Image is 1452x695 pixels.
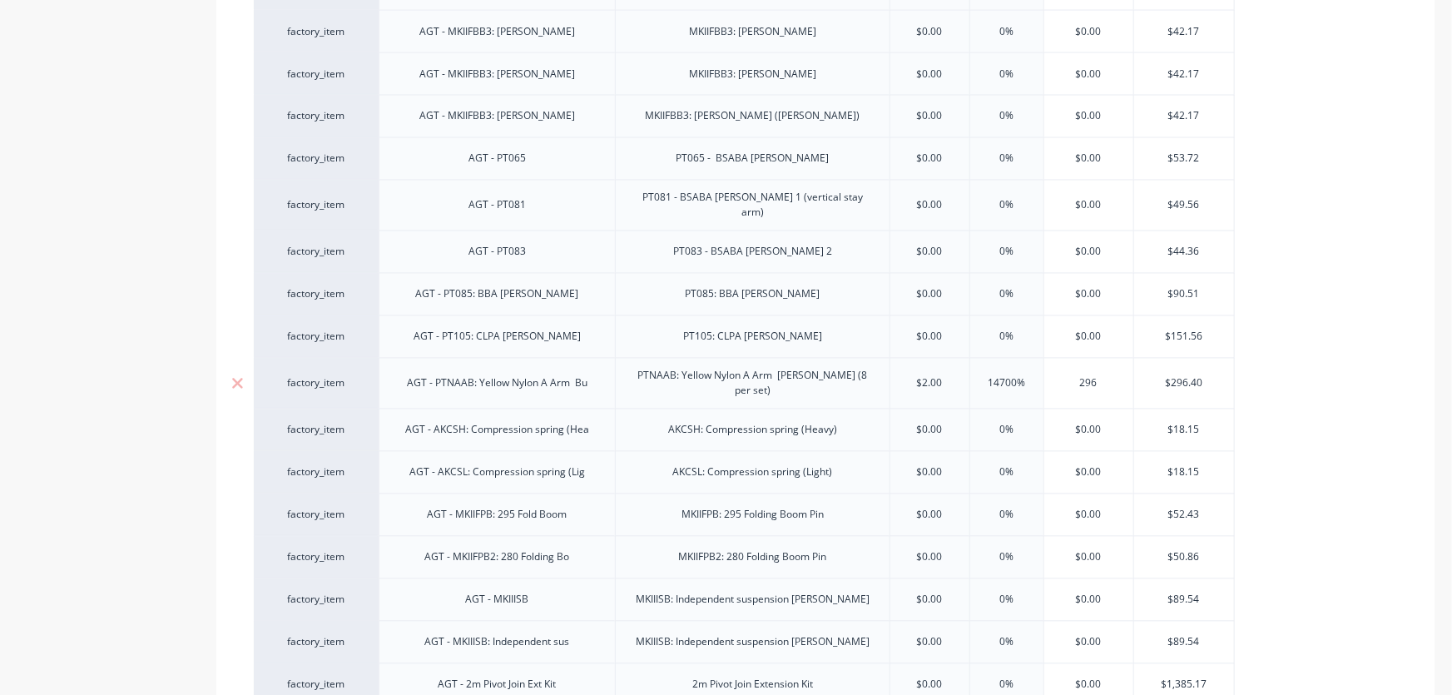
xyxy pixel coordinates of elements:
div: $296.40 [1134,363,1234,405]
div: 0% [965,622,1048,663]
div: factory_item [270,67,362,82]
div: 0% [965,274,1048,315]
div: factory_item [270,330,362,345]
div: $0.00 [888,494,971,536]
div: factory_itemAGT - PT105: CLPA [PERSON_NAME]PT105: CLPA [PERSON_NAME]$0.000%$0.00$151.56 [254,315,1235,358]
div: 0% [965,537,1048,578]
div: $42.17 [1134,96,1234,137]
div: AGT - PT083 [455,241,539,263]
div: factory_itemAGT - MKIIISB: Independent susMKIIISB: Independent suspension [PERSON_NAME]$0.000%$0.... [254,621,1235,663]
div: 0% [965,494,1048,536]
div: factory_itemAGT - AKCSL: Compression spring (LigAKCSL: Compression spring (Light)$0.000%$0.00$18.15 [254,451,1235,494]
div: $0.00 [1044,138,1134,180]
div: 0% [965,96,1048,137]
div: PT081 - BSABA [PERSON_NAME] 1 (vertical stay arm) [622,187,883,224]
div: $0.00 [1044,316,1134,358]
div: PT065 - BSABA [PERSON_NAME] [663,148,843,170]
div: $44.36 [1134,231,1234,273]
div: AGT - MKIIFBB3: [PERSON_NAME] [406,63,588,85]
div: AGT - PT065 [455,148,539,170]
div: $151.56 [1134,316,1234,358]
div: $89.54 [1134,579,1234,621]
div: factory_item [270,550,362,565]
div: 0% [965,452,1048,494]
div: $0.00 [1044,53,1134,95]
div: $42.17 [1134,53,1234,95]
div: $0.00 [888,622,971,663]
div: factory_itemAGT - MKIIISBMKIIISB: Independent suspension [PERSON_NAME]$0.000%$0.00$89.54 [254,578,1235,621]
div: $0.00 [888,11,971,52]
div: 0% [965,316,1048,358]
div: $0.00 [888,138,971,180]
div: $0.00 [1044,96,1134,137]
div: factory_itemAGT - MKIIFBB3: [PERSON_NAME]MKIIFBB3: [PERSON_NAME]$0.000%$0.00$42.17 [254,10,1235,52]
div: MKIIFPB2: 280 Folding Boom Pin [666,547,840,568]
div: $42.17 [1134,11,1234,52]
div: factory_item [270,24,362,39]
div: $2.00 [888,363,971,405]
div: factory_item [270,423,362,438]
div: AGT - MKIIFPB2: 280 Folding Bo [412,547,583,568]
div: factory_item [270,376,362,391]
div: $0.00 [1044,231,1134,273]
div: AKCSH: Compression spring (Heavy) [655,419,850,441]
div: MKIIFBB3: [PERSON_NAME] [676,21,830,42]
div: AGT - MKIIFBB3: [PERSON_NAME] [406,106,588,127]
div: factory_item [270,109,362,124]
div: AGT - PT081 [455,195,539,216]
div: factory_item [270,198,362,213]
div: factory_itemAGT - AKCSH: Compression spring (HeaAKCSH: Compression spring (Heavy)$0.000%$0.00$18.15 [254,409,1235,451]
div: factory_item [270,593,362,608]
div: MKIIISB: Independent suspension [PERSON_NAME] [622,589,883,611]
div: factory_itemAGT - MKIIFPB2: 280 Folding BoMKIIFPB2: 280 Folding Boom Pin$0.000%$0.00$50.86 [254,536,1235,578]
div: $0.00 [1044,11,1134,52]
div: PTNAAB: Yellow Nylon A Arm [PERSON_NAME] (8 per set) [622,365,883,402]
div: AGT - MKIIFPB: 295 Fold Boom [414,504,581,526]
div: $50.86 [1134,537,1234,578]
div: factory_itemAGT - PT065PT065 - BSABA [PERSON_NAME]$0.000%$0.00$53.72 [254,137,1235,180]
div: factory_item [270,678,362,693]
div: factory_item [270,245,362,260]
div: AGT - MKIIFBB3: [PERSON_NAME] [406,21,588,42]
div: factory_itemAGT - MKIIFPB: 295 Fold BoomMKIIFPB: 295 Folding Boom Pin$0.000%$0.00$52.43 [254,494,1235,536]
div: factory_itemAGT - MKIIFBB3: [PERSON_NAME]MKIIFBB3: [PERSON_NAME] ([PERSON_NAME])$0.000%$0.00$42.17 [254,95,1235,137]
div: factory_item [270,635,362,650]
div: $0.00 [1044,579,1134,621]
div: $90.51 [1134,274,1234,315]
div: factory_itemAGT - PT085: BBA [PERSON_NAME]PT085: BBA [PERSON_NAME]$0.000%$0.00$90.51 [254,273,1235,315]
div: AGT - MKIIISB [453,589,543,611]
div: $0.00 [1044,622,1134,663]
div: 0% [965,53,1048,95]
div: factory_item [270,465,362,480]
div: $0.00 [888,316,971,358]
div: PT105: CLPA [PERSON_NAME] [670,326,835,348]
div: $53.72 [1134,138,1234,180]
div: $0.00 [888,537,971,578]
div: AGT - PT105: CLPA [PERSON_NAME] [400,326,594,348]
div: AGT - AKCSH: Compression spring (Hea [392,419,602,441]
div: 14700% [965,363,1048,405]
div: AGT - MKIIISB: Independent sus [412,632,583,653]
div: PT085: BBA [PERSON_NAME] [672,284,834,305]
div: MKIIISB: Independent suspension [PERSON_NAME] [622,632,883,653]
div: $49.56 [1134,185,1234,226]
div: factory_item [270,508,362,523]
div: $0.00 [888,96,971,137]
div: 0% [965,410,1048,451]
div: $0.00 [1044,452,1134,494]
div: 0% [965,231,1048,273]
div: MKIIFBB3: [PERSON_NAME] [676,63,830,85]
div: AGT - PT085: BBA [PERSON_NAME] [403,284,592,305]
input: ? [1044,376,1134,391]
div: $18.15 [1134,410,1234,451]
div: MKIIFBB3: [PERSON_NAME] ([PERSON_NAME]) [632,106,874,127]
div: $18.15 [1134,452,1234,494]
div: factory_item [270,287,362,302]
div: $0.00 [888,53,971,95]
div: $52.43 [1134,494,1234,536]
div: factory_itemAGT - PT083PT083 - BSABA [PERSON_NAME] 2$0.000%$0.00$44.36 [254,231,1235,273]
div: $89.54 [1134,622,1234,663]
div: 0% [965,11,1048,52]
div: $0.00 [888,185,971,226]
div: 0% [965,185,1048,226]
